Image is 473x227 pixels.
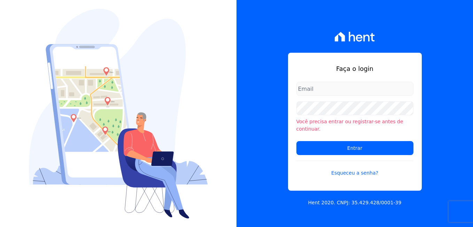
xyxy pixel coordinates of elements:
input: Email [296,82,413,96]
p: Hent 2020. CNPJ: 35.429.428/0001-39 [308,199,402,206]
img: Login [29,9,208,219]
input: Entrar [296,141,413,155]
h1: Faça o login [296,64,413,73]
a: Esqueceu a senha? [296,161,413,177]
li: Você precisa entrar ou registrar-se antes de continuar. [296,118,413,133]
